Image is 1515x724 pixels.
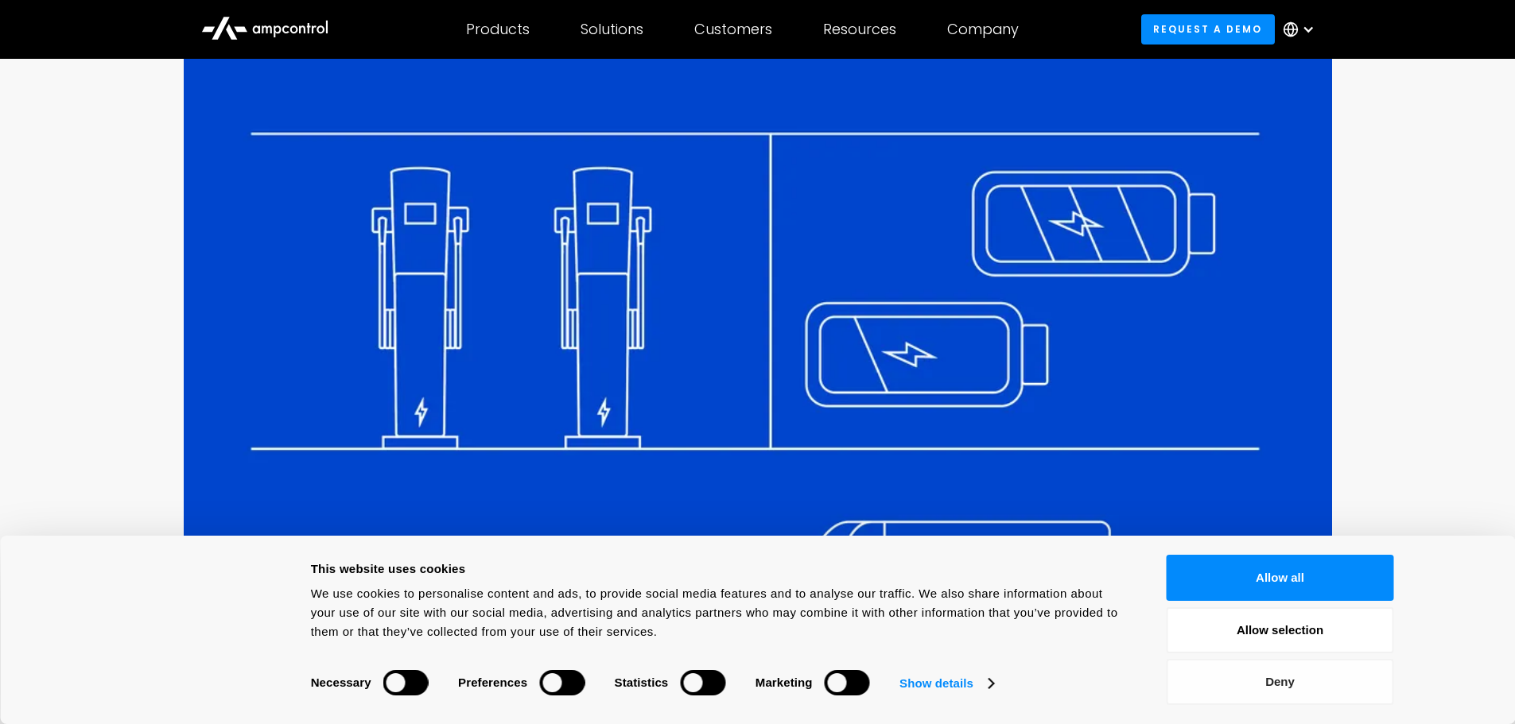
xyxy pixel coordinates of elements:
[581,21,643,38] div: Solutions
[694,21,772,38] div: Customers
[458,676,527,689] strong: Preferences
[823,21,896,38] div: Resources
[899,672,993,695] a: Show details
[466,21,530,38] div: Products
[947,21,1019,38] div: Company
[756,676,813,689] strong: Marketing
[311,559,1131,579] div: This website uses cookies
[311,584,1131,641] div: We use cookies to personalise content and ads, to provide social media features and to analyse ou...
[1141,14,1275,44] a: Request a demo
[310,663,311,664] legend: Consent Selection
[615,676,669,689] strong: Statistics
[1167,659,1394,705] button: Deny
[1167,607,1394,653] button: Allow selection
[311,676,371,689] strong: Necessary
[1167,555,1394,601] button: Allow all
